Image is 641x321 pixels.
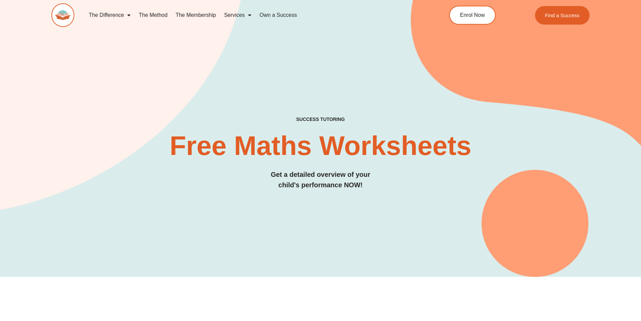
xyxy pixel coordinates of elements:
a: The Difference [85,7,135,23]
h2: Free Maths Worksheets​ [51,132,590,159]
h4: SUCCESS TUTORING​ [51,117,590,122]
a: The Method [135,7,171,23]
a: Find a Success [535,6,590,25]
a: Own a Success [255,7,301,23]
a: The Membership [172,7,220,23]
a: Services [220,7,255,23]
nav: Menu [85,7,419,23]
a: Enrol Now [449,6,496,25]
h3: Get a detailed overview of your child's performance NOW! [51,169,590,190]
span: Enrol Now [460,12,485,18]
span: Find a Success [545,13,580,18]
